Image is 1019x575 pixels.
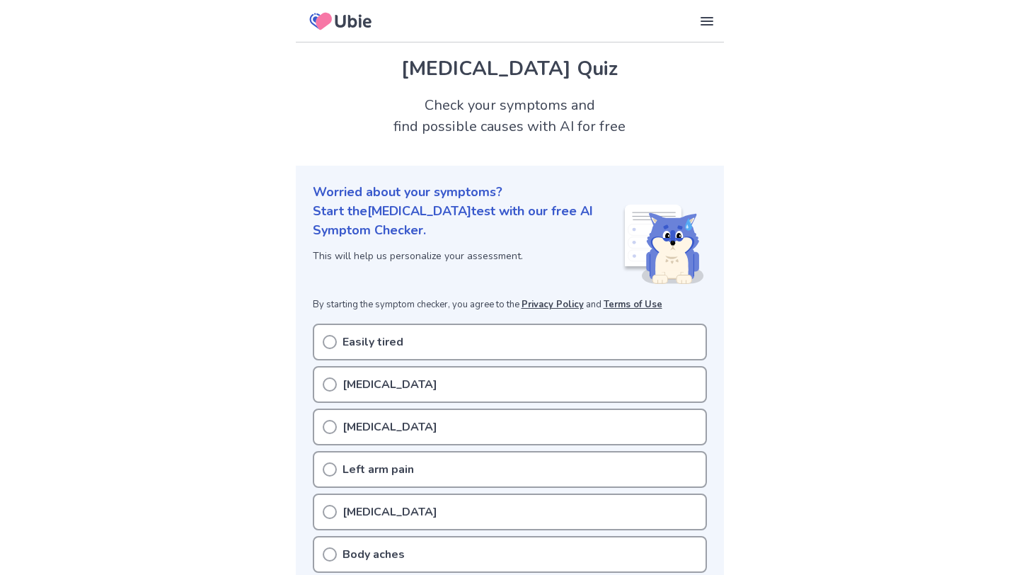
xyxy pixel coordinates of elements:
p: This will help us personalize your assessment. [313,249,622,263]
h2: Check your symptoms and find possible causes with AI for free [296,95,724,137]
p: By starting the symptom checker, you agree to the and [313,298,707,312]
a: Privacy Policy [522,298,584,311]
p: Start the [MEDICAL_DATA] test with our free AI Symptom Checker. [313,202,622,240]
p: Body aches [342,546,405,563]
p: [MEDICAL_DATA] [342,376,437,393]
a: Terms of Use [604,298,662,311]
p: [MEDICAL_DATA] [342,419,437,435]
p: Easily tired [342,334,403,351]
p: [MEDICAL_DATA] [342,503,437,520]
p: Worried about your symptoms? [313,183,707,202]
h1: [MEDICAL_DATA] Quiz [313,54,707,84]
img: Shiba [622,205,704,284]
p: Left arm pain [342,461,414,478]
